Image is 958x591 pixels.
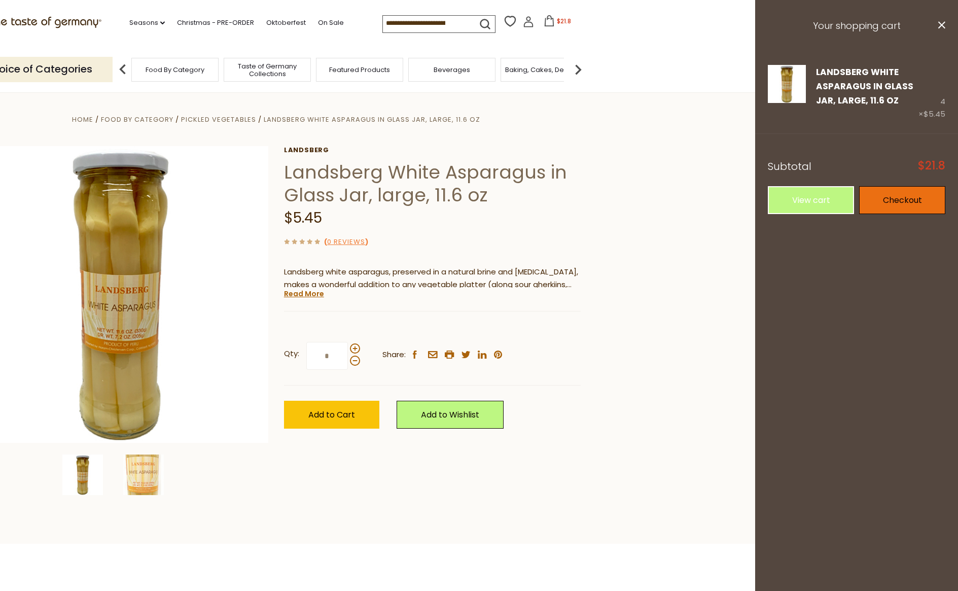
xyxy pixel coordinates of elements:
[308,409,355,421] span: Add to Cart
[924,109,945,119] span: $5.45
[284,146,581,154] a: Landsberg
[284,347,299,360] strong: Qty:
[306,342,348,370] input: Qty:
[768,186,854,214] a: View cart
[113,59,133,80] img: previous arrow
[181,115,256,124] a: Pickled Vegetables
[918,65,945,121] div: 4 ×
[146,66,204,74] a: Food By Category
[768,65,806,121] a: Landsberg White Asparagus in Glass Jar, large, 11.6 oz
[859,186,945,214] a: Checkout
[568,59,588,80] img: next arrow
[284,161,581,206] h1: Landsberg White Asparagus in Glass Jar, large, 11.6 oz
[918,160,945,171] span: $21.8
[329,66,390,74] a: Featured Products
[318,17,344,28] a: On Sale
[123,455,164,495] img: Landsberg White Asparagus in Glass Jar, large, 11.6 oz
[505,66,584,74] a: Baking, Cakes, Desserts
[129,17,165,28] a: Seasons
[177,17,254,28] a: Christmas - PRE-ORDER
[557,17,571,25] span: $21.8
[397,401,504,429] a: Add to Wishlist
[434,66,470,74] a: Beverages
[284,289,324,299] a: Read More
[768,159,811,173] span: Subtotal
[327,237,365,248] a: 0 Reviews
[536,15,579,30] button: $21.8
[266,17,306,28] a: Oktoberfest
[284,401,379,429] button: Add to Cart
[62,455,103,495] img: Landsberg White Asparagus in Glass Jar, large, 11.6 oz
[72,115,93,124] a: Home
[284,208,322,228] span: $5.45
[816,66,913,107] a: Landsberg White Asparagus in Glass Jar, large, 11.6 oz
[768,65,806,103] img: Landsberg White Asparagus in Glass Jar, large, 11.6 oz
[382,349,406,361] span: Share:
[264,115,480,124] a: Landsberg White Asparagus in Glass Jar, large, 11.6 oz
[284,266,581,291] p: Landsberg white asparagus, preserved in a natural brine and [MEDICAL_DATA], makes a wonderful add...
[227,62,308,78] a: Taste of Germany Collections
[101,115,173,124] a: Food By Category
[324,237,368,247] span: ( )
